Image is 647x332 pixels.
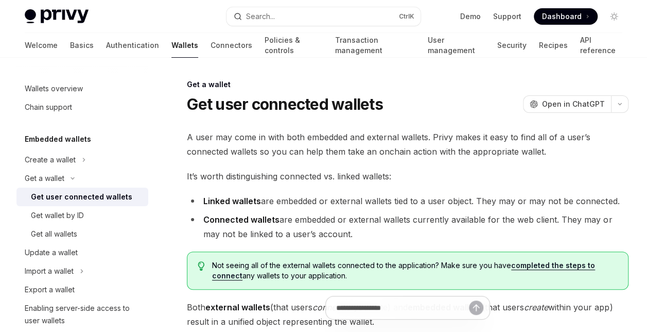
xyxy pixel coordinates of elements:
[460,11,481,22] a: Demo
[16,280,148,299] a: Export a wallet
[187,95,383,113] h1: Get user connected wallets
[187,169,628,184] span: It’s worth distinguishing connected vs. linked wallets:
[31,209,84,222] div: Get wallet by ID
[226,7,420,26] button: Open search
[542,99,605,109] span: Open in ChatGPT
[335,33,415,58] a: Transaction management
[16,169,148,188] button: Toggle Get a wallet section
[336,296,469,319] input: Ask a question...
[16,299,148,330] a: Enabling server-side access to user wallets
[16,206,148,225] a: Get wallet by ID
[16,98,148,117] a: Chain support
[399,12,414,21] span: Ctrl K
[25,133,91,145] h5: Embedded wallets
[493,11,521,22] a: Support
[534,8,598,25] a: Dashboard
[16,188,148,206] a: Get user connected wallets
[523,95,611,113] button: Open in ChatGPT
[16,262,148,280] button: Toggle Import a wallet section
[25,265,74,277] div: Import a wallet
[542,11,582,22] span: Dashboard
[16,225,148,243] a: Get all wallets
[580,33,622,58] a: API reference
[187,130,628,159] span: A user may come in with both embedded and external wallets. Privy makes it easy to find all of a ...
[198,261,205,271] svg: Tip
[106,33,159,58] a: Authentication
[70,33,94,58] a: Basics
[25,101,72,113] div: Chain support
[539,33,568,58] a: Recipes
[25,82,83,95] div: Wallets overview
[16,79,148,98] a: Wallets overview
[25,172,64,185] div: Get a wallet
[31,228,77,240] div: Get all wallets
[428,33,485,58] a: User management
[497,33,527,58] a: Security
[606,8,622,25] button: Toggle dark mode
[187,212,628,241] li: are embedded or external wallets currently available for the web client. They may or may not be l...
[211,33,252,58] a: Connectors
[25,284,75,296] div: Export a wallet
[25,246,78,259] div: Update a wallet
[25,33,58,58] a: Welcome
[25,9,89,24] img: light logo
[212,260,618,281] span: Not seeing all of the external wallets connected to the application? Make sure you have any walle...
[187,194,628,208] li: are embedded or external wallets tied to a user object. They may or may not be connected.
[25,154,76,166] div: Create a wallet
[265,33,323,58] a: Policies & controls
[171,33,198,58] a: Wallets
[16,151,148,169] button: Toggle Create a wallet section
[469,301,483,315] button: Send message
[187,79,628,90] div: Get a wallet
[203,196,261,206] strong: Linked wallets
[16,243,148,262] a: Update a wallet
[25,302,142,327] div: Enabling server-side access to user wallets
[246,10,275,23] div: Search...
[31,191,132,203] div: Get user connected wallets
[203,214,279,225] strong: Connected wallets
